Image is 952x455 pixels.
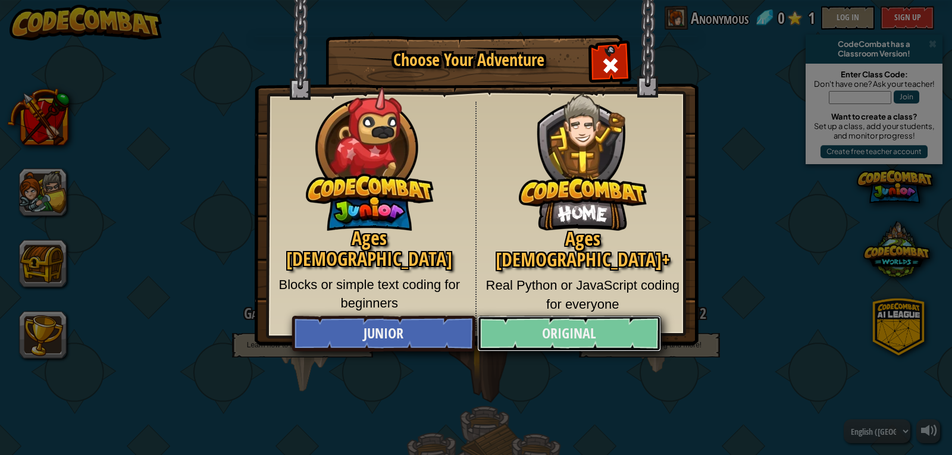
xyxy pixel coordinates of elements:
a: Junior [292,316,475,352]
p: Real Python or JavaScript coding for everyone [486,276,681,313]
a: Original [477,316,660,352]
img: CodeCombat Junior hero character [306,79,434,231]
h1: Choose Your Adventure [347,51,591,70]
h2: Ages [DEMOGRAPHIC_DATA] [273,228,466,269]
p: Blocks or simple text coding for beginners [273,275,466,313]
img: CodeCombat Original hero character [519,74,647,231]
div: Close modal [591,45,629,83]
h2: Ages [DEMOGRAPHIC_DATA]+ [486,228,681,270]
